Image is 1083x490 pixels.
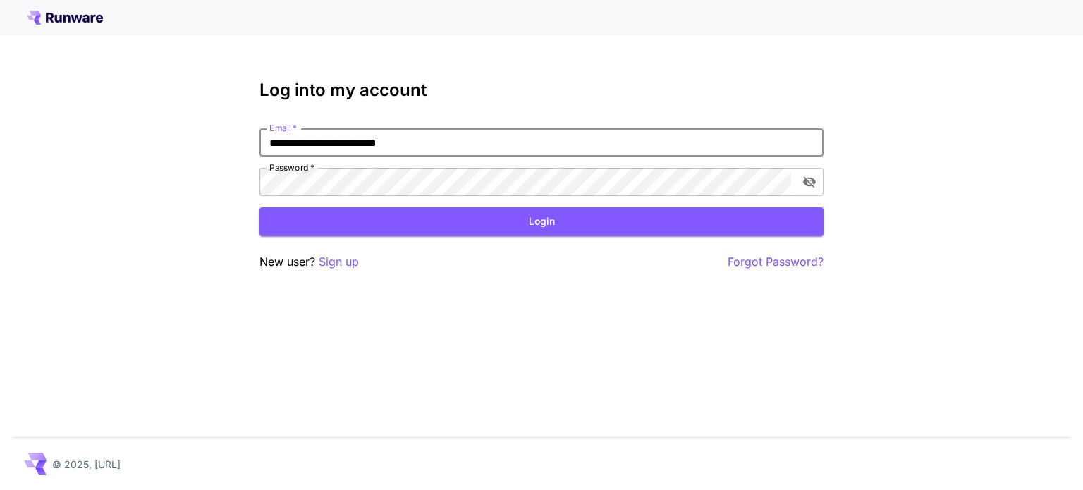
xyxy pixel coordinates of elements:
p: New user? [259,253,359,271]
h3: Log into my account [259,80,824,100]
p: © 2025, [URL] [52,457,121,472]
button: Forgot Password? [728,253,824,271]
label: Password [269,161,314,173]
button: toggle password visibility [797,169,822,195]
button: Login [259,207,824,236]
label: Email [269,122,297,134]
button: Sign up [319,253,359,271]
